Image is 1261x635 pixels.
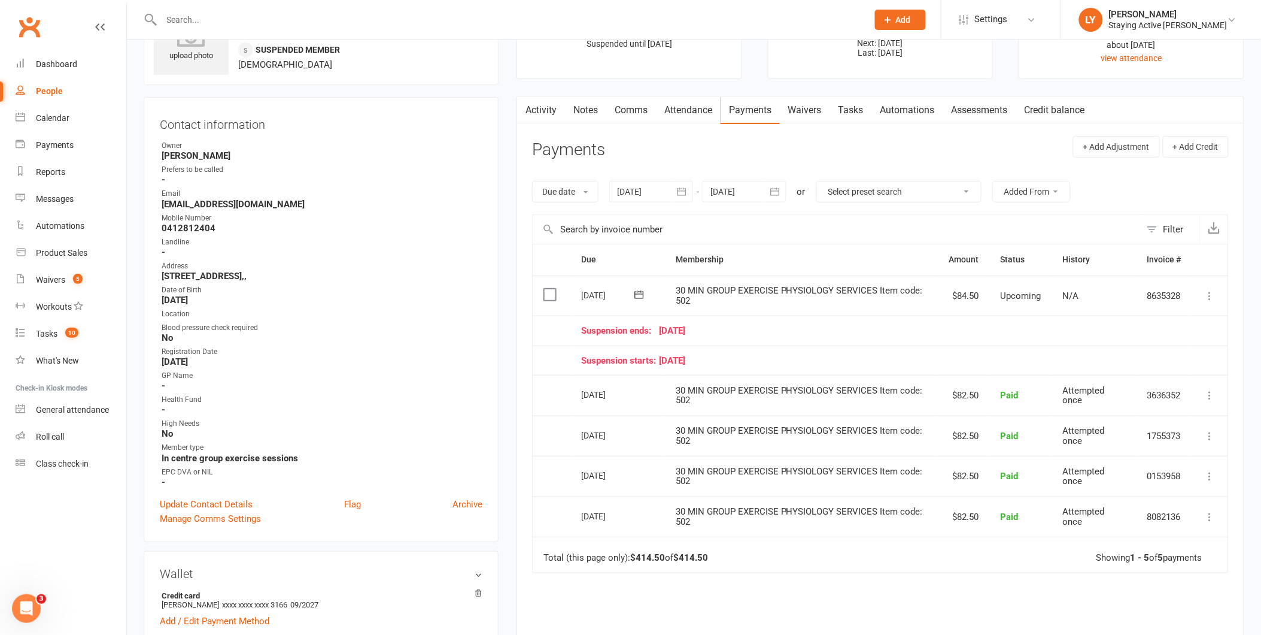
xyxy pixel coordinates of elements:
[36,459,89,468] div: Class check-in
[162,591,476,600] strong: Credit card
[160,497,253,512] a: Update Contact Details
[1141,215,1200,244] button: Filter
[938,456,990,497] td: $82.50
[1163,222,1184,237] div: Filter
[162,428,482,439] strong: No
[581,326,1181,336] div: [DATE]
[162,271,482,282] strong: [STREET_ADDRESS],,
[673,552,708,563] strong: $414.50
[162,442,482,453] div: Member type
[36,329,57,338] div: Tasks
[162,174,482,185] strong: -
[162,261,482,272] div: Address
[162,140,482,152] div: Owner
[36,221,84,231] div: Automations
[154,23,229,62] div: upload photo
[1137,416,1192,456] td: 1755373
[1001,390,1019,401] span: Paid
[676,466,923,487] span: 30 MIN GROUP EXERCISE PHYSIOLOGY SERVICES Item code: 502
[1079,8,1103,32] div: LY
[565,96,606,124] a: Notes
[543,553,708,563] div: Total (this page only): of
[1137,497,1192,537] td: 8082136
[160,113,482,131] h3: Contact information
[162,394,482,406] div: Health Fund
[162,199,482,210] strong: [EMAIL_ADDRESS][DOMAIN_NAME]
[872,96,943,124] a: Automations
[16,186,126,213] a: Messages
[256,45,340,55] span: Suspended member
[1137,456,1192,497] td: 0153958
[37,594,46,604] span: 3
[162,188,482,199] div: Email
[938,375,990,416] td: $82.50
[975,6,1008,33] span: Settings
[1096,553,1202,563] div: Showing of payments
[938,416,990,456] td: $82.50
[36,86,63,96] div: People
[780,96,830,124] a: Waivers
[581,326,659,336] span: Suspension ends:
[875,10,926,30] button: Add
[162,150,482,161] strong: [PERSON_NAME]
[943,96,1016,124] a: Assessments
[16,347,126,374] a: What's New
[16,397,126,424] a: General attendance kiosk mode
[676,385,923,406] span: 30 MIN GROUP EXERCISE PHYSIOLOGY SERVICES Item code: 502
[162,346,482,358] div: Registration Date
[290,600,318,609] span: 09/2027
[36,248,87,258] div: Product Sales
[36,356,79,365] div: What's New
[992,181,1071,202] button: Added From
[676,506,923,527] span: 30 MIN GROUP EXERCISE PHYSIOLOGY SERVICES Item code: 502
[238,59,332,70] span: [DEMOGRAPHIC_DATA]
[160,512,261,526] a: Manage Comms Settings
[896,15,911,25] span: Add
[656,96,721,124] a: Attendance
[938,244,990,275] th: Amount
[16,267,126,294] a: Waivers 5
[162,332,482,343] strong: No
[36,194,74,204] div: Messages
[1109,20,1227,31] div: Staying Active [PERSON_NAME]
[162,370,482,382] div: GP Name
[938,497,990,537] td: $82.50
[1001,431,1019,442] span: Paid
[162,237,482,248] div: Landline
[581,507,636,525] div: [DATE]
[16,51,126,78] a: Dashboard
[16,294,126,320] a: Workouts
[14,12,44,42] a: Clubworx
[581,356,659,366] span: Suspension starts:
[581,356,1181,366] div: [DATE]
[162,453,482,464] strong: In centre group exercise sessions
[160,567,482,580] h3: Wallet
[533,215,1141,244] input: Search by invoice number
[1131,552,1150,563] strong: 1 - 5
[160,614,269,628] a: Add / Edit Payment Method
[721,96,780,124] a: Payments
[73,274,83,284] span: 5
[162,322,482,334] div: Blood pressure check required
[162,164,482,176] div: Prefers to be called
[676,425,923,446] span: 30 MIN GROUP EXERCISE PHYSIOLOGY SERVICES Item code: 502
[1063,385,1105,406] span: Attempted once
[65,328,78,338] span: 10
[1001,471,1019,482] span: Paid
[16,132,126,159] a: Payments
[162,223,482,234] strong: 0412812404
[532,141,605,159] h3: Payments
[779,38,982,58] p: Next: [DATE] Last: [DATE]
[1001,291,1041,301] span: Upcoming
[36,405,109,415] div: General attendance
[581,426,636,444] div: [DATE]
[1052,244,1137,275] th: History
[581,286,636,304] div: [DATE]
[517,96,565,124] a: Activity
[1101,53,1162,63] a: view attendance
[1063,291,1079,301] span: N/A
[1137,244,1192,275] th: Invoice #
[570,244,665,275] th: Due
[1137,276,1192,316] td: 8635328
[36,59,77,69] div: Dashboard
